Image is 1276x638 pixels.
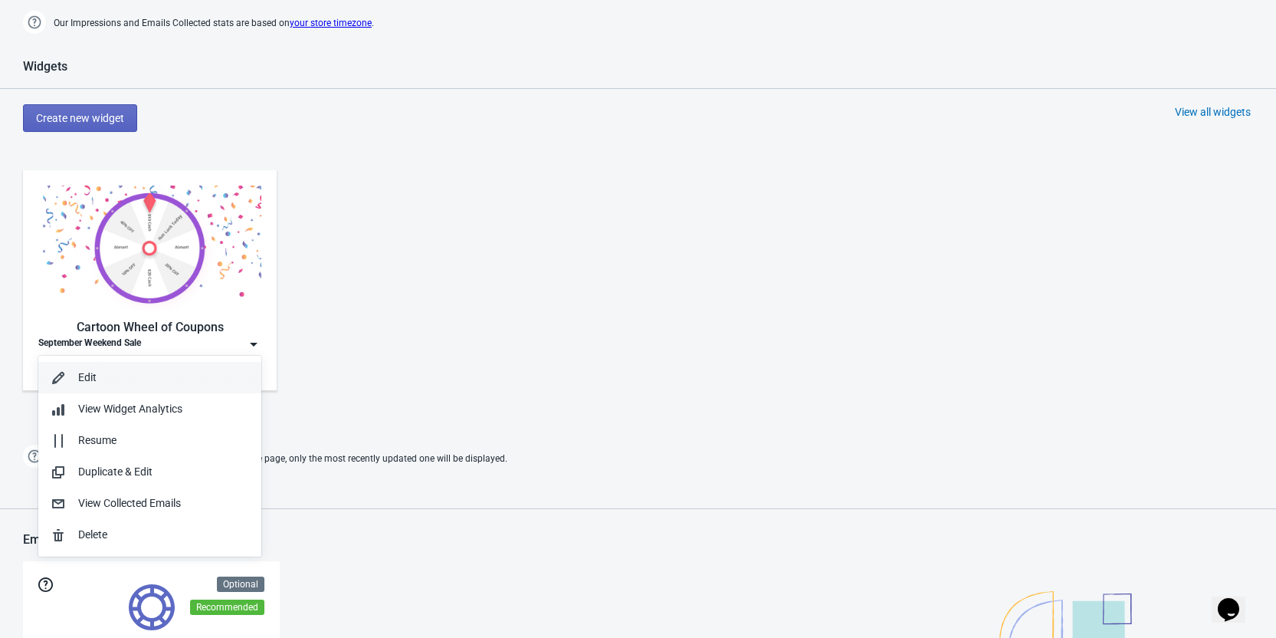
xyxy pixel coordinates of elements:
[190,600,264,615] div: Recommended
[246,337,261,352] img: dropdown.png
[23,445,46,468] img: help.png
[23,104,137,132] button: Create new widget
[38,318,261,337] div: Cartoon Wheel of Coupons
[23,11,46,34] img: help.png
[38,362,261,393] button: Edit
[129,584,175,630] img: tokens.svg
[54,11,374,36] span: Our Impressions and Emails Collected stats are based on .
[290,18,372,28] a: your store timezone
[1175,104,1251,120] div: View all widgets
[54,446,507,472] span: If two Widgets are enabled and targeting the same page, only the most recently updated one will b...
[78,527,249,543] div: Delete
[38,425,261,456] button: Resume
[38,186,261,311] img: cartoon_game.jpg
[78,464,249,480] div: Duplicate & Edit
[78,432,249,449] div: Resume
[217,577,264,592] div: Optional
[38,456,261,488] button: Duplicate & Edit
[78,495,249,511] div: View Collected Emails
[38,393,261,425] button: View Widget Analytics
[38,519,261,551] button: Delete
[78,403,182,415] span: View Widget Analytics
[38,337,141,352] div: September Weekend Sale
[78,370,249,386] div: Edit
[1212,577,1261,623] iframe: chat widget
[36,112,124,124] span: Create new widget
[38,488,261,519] button: View Collected Emails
